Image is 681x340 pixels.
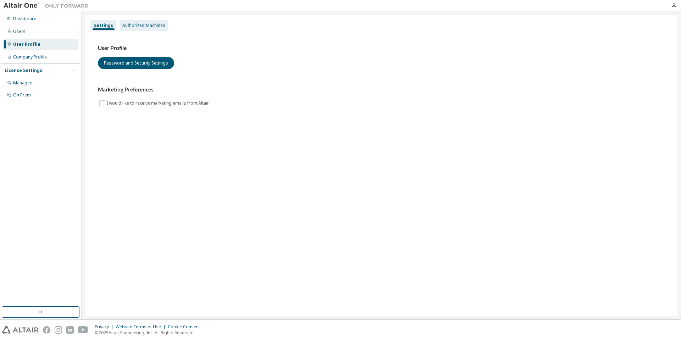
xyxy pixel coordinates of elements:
img: altair_logo.svg [2,326,39,334]
div: License Settings [5,68,42,73]
div: Users [13,29,26,34]
h3: Marketing Preferences [98,86,665,93]
img: Altair One [4,2,92,9]
label: I would like to receive marketing emails from Altair [106,99,210,107]
div: Company Profile [13,54,47,60]
img: instagram.svg [55,326,62,334]
div: Cookie Consent [168,324,204,330]
div: User Profile [13,41,40,47]
div: Settings [94,23,113,28]
div: Privacy [95,324,116,330]
div: Website Terms of Use [116,324,168,330]
img: facebook.svg [43,326,50,334]
button: Password and Security Settings [98,57,174,69]
div: Authorized Machines [122,23,165,28]
img: youtube.svg [78,326,88,334]
p: © 2025 Altair Engineering, Inc. All Rights Reserved. [95,330,204,336]
div: Dashboard [13,16,37,22]
div: On Prem [13,92,31,98]
div: Managed [13,80,33,86]
h3: User Profile [98,45,665,52]
img: linkedin.svg [66,326,74,334]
